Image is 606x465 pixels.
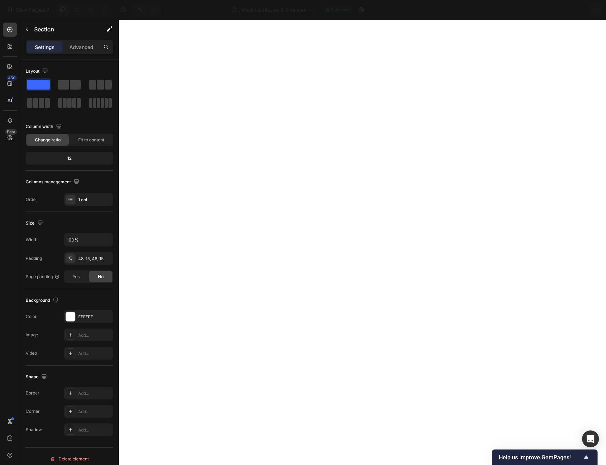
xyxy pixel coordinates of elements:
div: Size [26,219,44,228]
div: 1 col [78,197,111,203]
button: Publish [559,3,589,17]
p: Settings [35,43,55,51]
input: Auto [64,233,113,246]
div: Add... [78,390,111,397]
span: Help us improve GemPages! [499,454,582,461]
div: Background [26,296,60,305]
span: Yes [73,274,80,280]
div: FFFFFF [78,314,111,320]
span: Save [539,7,551,13]
div: Undo/Redo [133,3,161,17]
div: Shadow [26,427,42,433]
button: 1 product assigned [463,3,530,17]
div: Add... [78,332,111,338]
p: Advanced [69,43,93,51]
div: Layout [26,67,49,76]
span: Pack Habitudes & Finances [242,6,307,14]
div: Border [26,390,39,396]
div: 12 [27,153,112,163]
span: Published [330,7,350,13]
div: Width [26,237,37,243]
div: 450 [7,75,17,81]
span: / [239,6,241,14]
button: Save [533,3,556,17]
div: Columns management [26,177,81,187]
button: 7 [3,3,52,17]
div: Color [26,313,37,320]
div: Corner [26,408,40,415]
button: Delete element [26,453,113,465]
div: Add... [78,409,111,415]
span: Fit to content [78,137,104,143]
div: Shape [26,372,48,382]
button: Show survey - Help us improve GemPages! [499,453,590,461]
span: 1 product assigned [469,6,514,14]
p: Section [34,25,92,33]
div: Delete element [50,455,89,463]
iframe: Design area [119,20,606,465]
div: Publish [565,6,583,14]
div: Add... [78,350,111,357]
div: Page padding [26,274,60,280]
div: Open Intercom Messenger [582,430,599,447]
div: Column width [26,122,63,131]
div: 48, 15, 48, 15 [78,256,111,262]
div: Padding [26,255,42,262]
div: Add... [78,427,111,433]
div: Image [26,332,38,338]
p: 7 [46,6,49,14]
div: Video [26,350,37,356]
div: Beta [5,129,17,135]
span: No [98,274,104,280]
div: Order [26,196,37,203]
span: Change ratio [35,137,61,143]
